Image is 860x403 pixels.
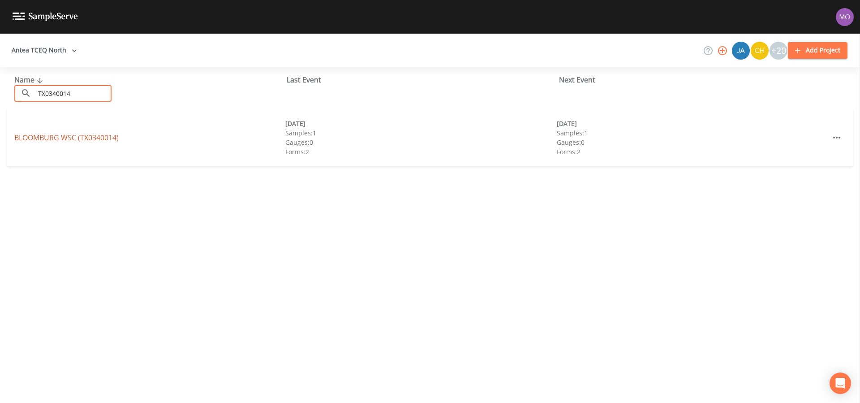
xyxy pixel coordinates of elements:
[285,128,556,138] div: Samples: 1
[830,373,851,394] div: Open Intercom Messenger
[750,42,769,60] div: Charles Medina
[35,85,112,102] input: Search Projects
[751,42,769,60] img: c74b8b8b1c7a9d34f67c5e0ca157ed15
[14,75,45,85] span: Name
[836,8,854,26] img: 4e251478aba98ce068fb7eae8f78b90c
[13,13,78,21] img: logo
[285,138,556,147] div: Gauges: 0
[559,74,831,85] div: Next Event
[287,74,559,85] div: Last Event
[770,42,787,60] div: +20
[731,42,750,60] div: James Whitmire
[788,42,847,59] button: Add Project
[14,133,119,143] a: BLOOMBURG WSC (TX0340014)
[8,42,81,59] button: Antea TCEQ North
[557,138,828,147] div: Gauges: 0
[732,42,750,60] img: 2e773653e59f91cc345d443c311a9659
[285,119,556,128] div: [DATE]
[285,147,556,156] div: Forms: 2
[557,128,828,138] div: Samples: 1
[557,147,828,156] div: Forms: 2
[557,119,828,128] div: [DATE]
